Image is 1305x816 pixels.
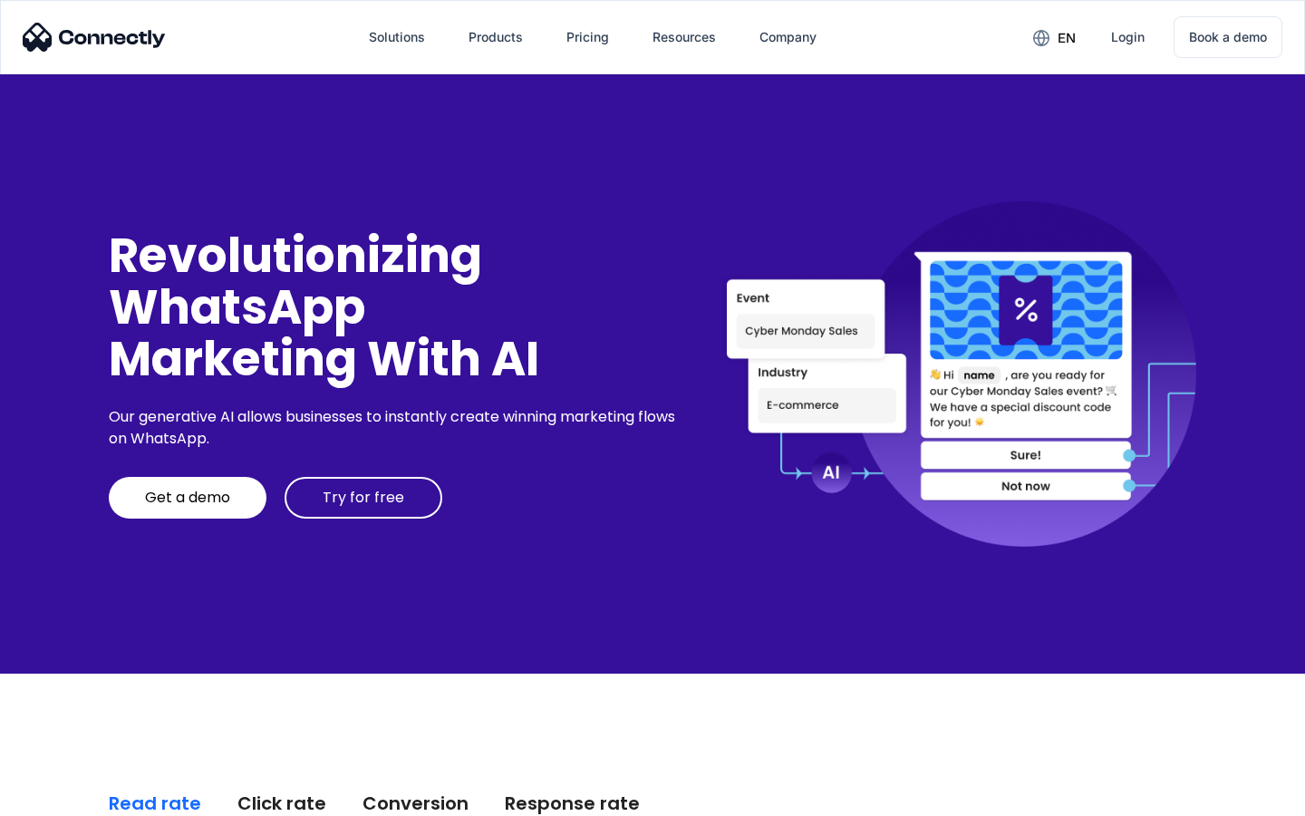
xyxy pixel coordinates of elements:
a: Get a demo [109,477,266,519]
div: Read rate [109,791,201,816]
a: Try for free [285,477,442,519]
div: en [1058,25,1076,51]
div: Click rate [237,791,326,816]
div: Solutions [369,24,425,50]
div: Company [759,24,817,50]
div: Revolutionizing WhatsApp Marketing With AI [109,229,681,385]
div: Resources [652,24,716,50]
a: Pricing [552,15,623,59]
div: Try for free [323,489,404,507]
div: Products [469,24,523,50]
div: Response rate [505,791,640,816]
img: Connectly Logo [23,23,166,52]
div: Pricing [566,24,609,50]
div: Conversion [362,791,469,816]
div: Login [1111,24,1145,50]
a: Login [1097,15,1159,59]
aside: Language selected: English [18,784,109,810]
ul: Language list [36,784,109,810]
a: Book a demo [1174,16,1282,58]
div: Get a demo [145,489,230,507]
div: Our generative AI allows businesses to instantly create winning marketing flows on WhatsApp. [109,406,681,450]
